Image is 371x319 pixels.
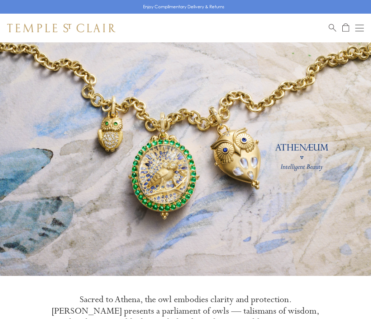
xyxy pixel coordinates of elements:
a: Open Shopping Bag [342,23,349,32]
p: Enjoy Complimentary Delivery & Returns [143,3,224,10]
button: Open navigation [355,24,364,32]
a: Search [329,23,336,32]
img: Temple St. Clair [7,24,115,32]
